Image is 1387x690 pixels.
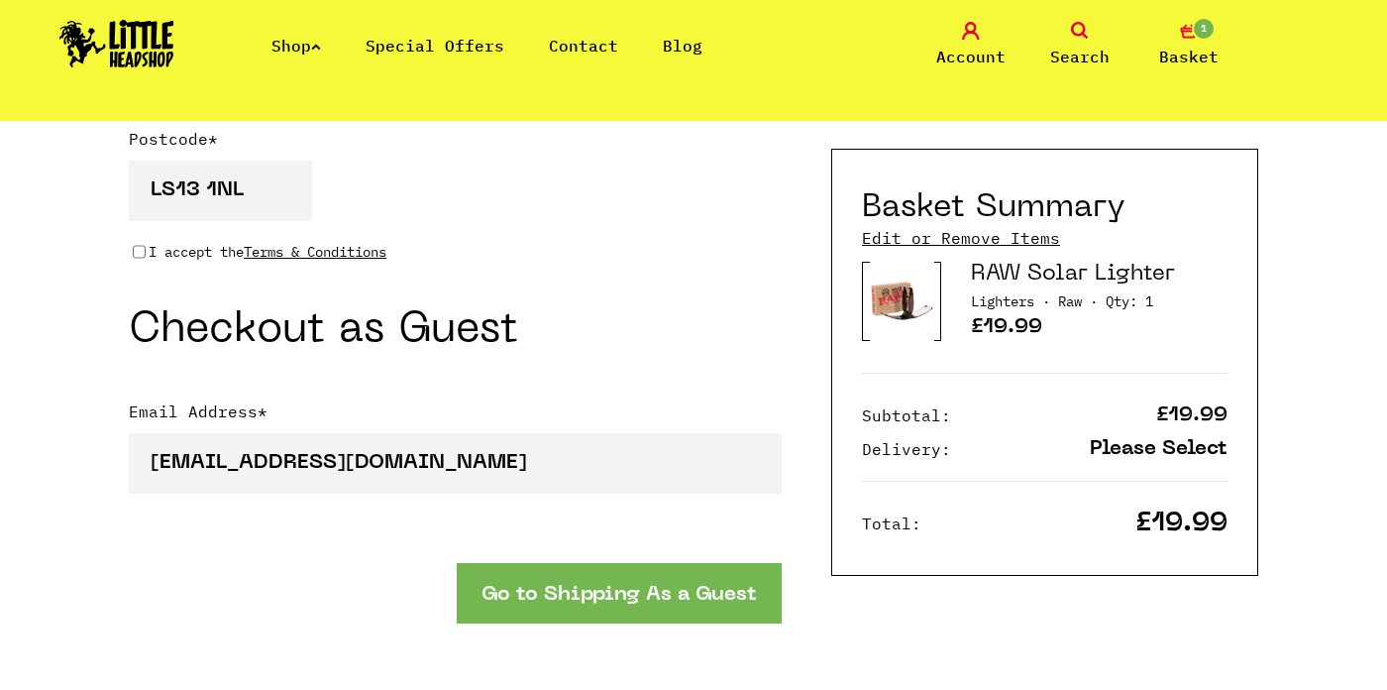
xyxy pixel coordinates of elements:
span: Quantity [1106,292,1153,310]
span: Brand [1058,292,1098,310]
input: Postcode [129,161,312,221]
p: Subtotal: [862,403,951,427]
a: RAW Solar Lighter [971,264,1175,285]
label: Email Address [129,400,782,433]
a: Edit or Remove Items [862,227,1060,249]
p: Delivery: [862,437,951,461]
a: Special Offers [366,36,504,56]
span: 1 [1192,17,1216,41]
a: Terms & Conditions [244,243,386,261]
img: Little Head Shop Logo [59,20,174,67]
p: Total: [862,512,921,535]
p: I accept the [149,241,386,263]
h2: Basket Summary [862,189,1125,227]
span: Search [1050,45,1110,68]
a: Shop [271,36,321,56]
span: Category [971,292,1050,310]
button: Go to Shipping As a Guest [457,563,782,624]
a: Blog [663,36,702,56]
a: Contact [549,36,618,56]
input: Email Address [129,433,782,494]
p: £19.99 [971,317,1227,343]
p: £19.99 [1156,405,1227,426]
span: Account [936,45,1006,68]
h2: Checkout as Guest [129,312,782,350]
img: Product [870,261,934,341]
p: Please Select [1090,439,1227,460]
a: Search [1030,22,1129,68]
span: Basket [1159,45,1219,68]
label: Postcode [129,127,782,161]
p: £19.99 [1135,514,1227,534]
a: 1 Basket [1139,22,1238,68]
